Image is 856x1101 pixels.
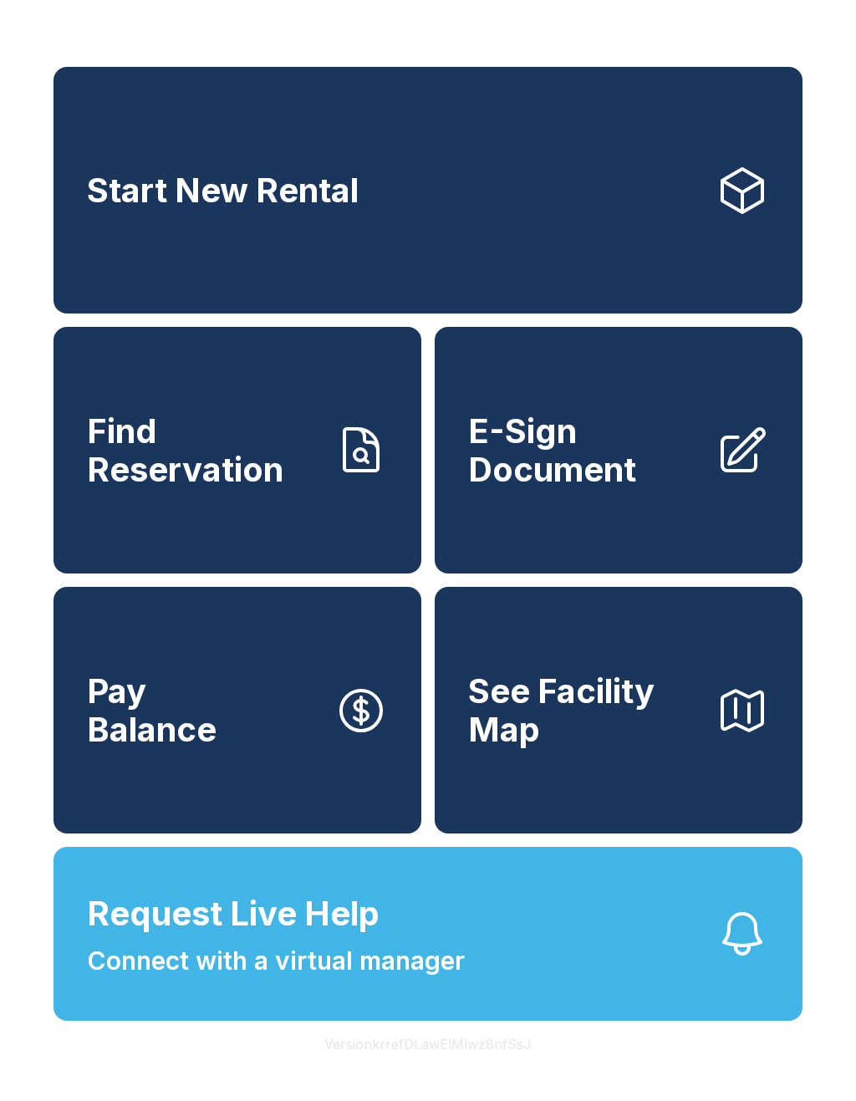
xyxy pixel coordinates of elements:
[311,1021,545,1068] button: VersionkrrefDLawElMlwz8nfSsJ
[53,587,421,833] button: PayBalance
[53,327,421,573] a: Find Reservation
[468,672,702,748] span: See Facility Map
[468,412,702,488] span: E-Sign Document
[87,889,380,939] span: Request Live Help
[87,942,465,980] span: Connect with a virtual manager
[87,171,359,210] span: Start New Rental
[87,412,321,488] span: Find Reservation
[53,67,802,313] a: Start New Rental
[53,847,802,1021] button: Request Live HelpConnect with a virtual manager
[435,587,802,833] button: See Facility Map
[87,672,217,748] span: Pay Balance
[435,327,802,573] a: E-Sign Document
